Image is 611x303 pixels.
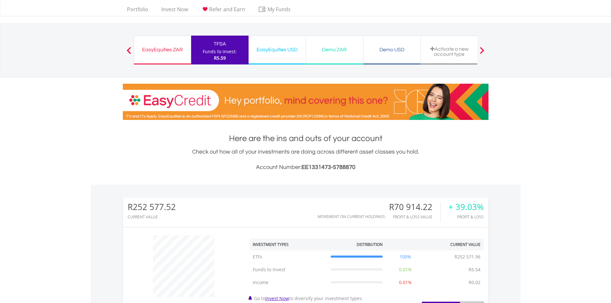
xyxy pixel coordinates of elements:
[250,250,327,263] td: ETFs
[123,163,488,172] h3: Account Number:
[123,133,488,144] h1: Here are the ins and outs of your account
[386,276,425,289] td: 0.01%
[195,39,245,48] div: TFSA
[425,46,474,57] div: Activate a new account type
[250,276,327,289] td: Income
[159,6,191,16] a: Invest Now
[301,164,355,170] span: EE1331473-5788870
[448,215,484,219] div: Profit & Loss
[258,5,300,13] span: My Funds
[252,45,302,54] div: EasyEquities USD
[389,202,440,212] div: R70 914.22
[451,250,484,263] td: R252 571.96
[123,84,488,120] img: EasyCredit Promotion Banner
[318,215,386,219] div: Movement on Current Holdings:
[250,263,327,276] td: Funds to Invest
[386,263,425,276] td: 0.01%
[465,263,484,276] td: R5.54
[124,6,151,16] a: Portfolio
[199,6,248,16] a: Refer and Earn
[386,250,425,263] td: 100%
[357,242,383,247] div: Distribution
[128,202,176,212] div: R252 577.52
[465,276,484,289] td: R0.02
[425,239,484,250] th: Current Value
[128,215,176,219] div: CURRENT VALUE
[138,45,187,54] div: EasyEquities ZAR
[367,45,417,54] div: Demo USD
[250,239,327,250] th: Investment Types
[448,202,484,212] div: + 39.03%
[389,215,440,219] div: Profit & Loss Value
[310,45,359,54] div: Demo ZAR
[265,295,289,301] a: Invest Now
[209,6,245,13] span: Refer and Earn
[203,48,237,55] div: Funds to invest:
[214,55,226,61] span: R5.59
[123,147,488,172] div: Check out how all of your investments are doing across different asset classes you hold.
